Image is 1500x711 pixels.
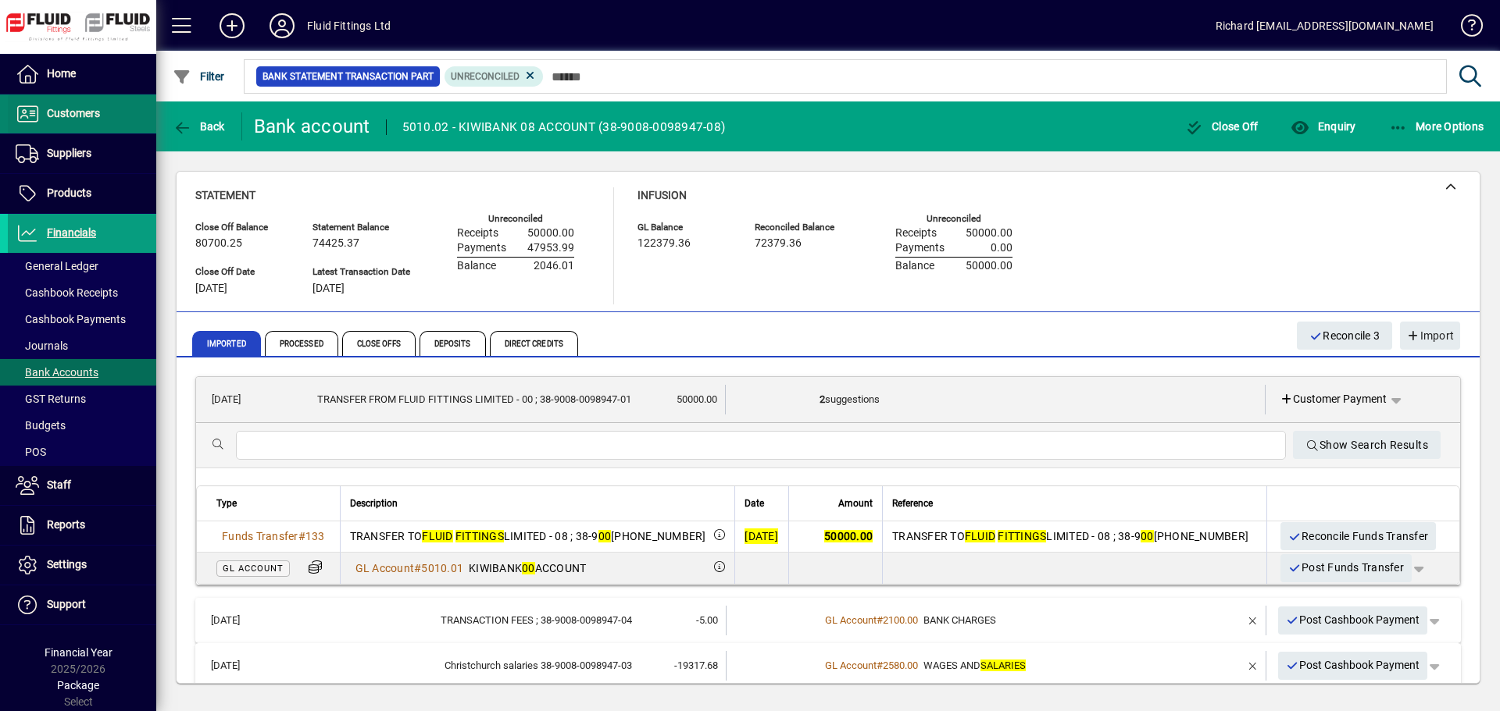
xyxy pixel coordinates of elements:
span: 122379.36 [637,237,691,250]
span: Financial Year [45,646,112,659]
span: 47953.99 [527,242,574,254]
a: Funds Transfer#133 [216,528,330,545]
button: Post Cashbook Payment [1278,606,1428,635]
div: Richard [EMAIL_ADDRESS][DOMAIN_NAME] [1216,13,1434,38]
span: Close Off [1185,120,1259,133]
span: KIWIBANK ACCOUNT [469,562,586,574]
span: 50000.00 [824,530,873,542]
span: 50000.00 [966,260,1012,272]
a: Journals [8,332,156,359]
span: Package [57,679,99,691]
span: Post Cashbook Payment [1286,607,1420,633]
a: Knowledge Base [1449,3,1480,54]
em: 00 [522,562,535,574]
span: 2580.00 [883,659,918,671]
button: Post Cashbook Payment [1278,652,1428,680]
a: GST Returns [8,386,156,412]
span: Funds Transfer [222,530,298,542]
span: Date [745,495,764,512]
span: General Ledger [16,260,98,272]
a: Suppliers [8,134,156,173]
span: TRANSFER TO LIMITED - 08 ; 38-9 [PHONE_NUMBER] [350,530,706,542]
span: More Options [1389,120,1484,133]
a: GL Account#2580.00 [820,657,923,674]
span: Deposits [420,331,486,356]
span: Show Search Results [1305,432,1428,458]
span: Close Offs [342,331,416,356]
button: Import [1400,322,1460,350]
span: Balance [457,260,496,272]
a: General Ledger [8,253,156,279]
div: TRANSACTION FEES 38-9008-0098947-04 [277,613,632,628]
span: [DATE] [195,283,227,295]
button: More Options [1385,112,1488,140]
span: POS [16,446,46,458]
button: Filter [169,62,229,91]
a: Cashbook Receipts [8,279,156,306]
span: Direct Credits [490,331,578,356]
span: Import [1406,323,1454,349]
span: Enquiry [1291,120,1355,133]
a: Reports [8,506,156,545]
span: Reports [47,518,85,531]
span: Reconcile Funds Transfer [1288,524,1429,549]
span: Amount [838,495,873,512]
span: GL Account [825,659,877,671]
span: Back [173,120,225,133]
a: Settings [8,546,156,585]
mat-expansion-panel-header: [DATE]Christchurch salaries 38-9008-0098947-03-19317.68GL Account#2580.00WAGES ANDSALARIESPost Ca... [195,643,1461,688]
span: 2046.01 [534,260,574,272]
span: Financials [47,226,96,239]
span: WAGES AND [923,659,1026,671]
td: [DATE] [203,606,277,635]
span: Payments [457,242,506,254]
span: Home [47,67,76,80]
span: GL Account [355,562,415,574]
span: TRANSFER TO LIMITED - 08 ; 38-9 [PHONE_NUMBER] [892,530,1248,542]
span: Description [350,495,398,512]
app-page-header-button: Back [156,112,242,140]
span: Journals [16,340,68,352]
button: Remove [1241,653,1266,678]
span: Reconciled Balance [755,222,848,233]
em: FITTINGS [998,530,1046,542]
span: 80700.25 [195,237,242,250]
button: Post Funds Transfer [1280,554,1412,582]
mat-expansion-panel-header: [DATE]TRANSACTION FEES ; 38-9008-0098947-04-5.00GL Account#2100.00BANK CHARGESPost Cashbook Payment [195,598,1461,643]
td: [DATE] [203,651,277,681]
span: 50000.00 [966,227,1012,240]
span: Cashbook Payments [16,313,126,325]
span: GL Account [223,563,284,574]
label: Unreconciled [488,214,543,224]
a: GL Account#2100.00 [820,612,923,628]
span: Suppliers [47,147,91,159]
span: Close Off Date [195,267,289,277]
span: Filter [173,70,225,83]
span: Cashbook Receipts [16,286,118,299]
label: Unreconciled [927,214,981,224]
span: Post Funds Transfer [1288,555,1404,581]
span: Staff [47,478,71,491]
span: Bank Statement Transaction Part [262,69,434,84]
mat-expansion-panel-header: [DATE]TRANSFER FROM FLUID FITTINGS LIMITED - 00 ; 38-9008-0098947-0150000.002suggestionsCustomer ... [196,377,1460,423]
span: Processed [265,331,338,356]
span: -19317.68 [674,659,718,671]
mat-chip: Reconciliation Status: Unreconciled [445,66,544,87]
a: Budgets [8,412,156,439]
div: 5010.02 - KIWIBANK 08 ACCOUNT (38-9008-0098947-08) [402,115,726,140]
span: Statement Balance [312,222,410,233]
span: Reconcile 3 [1309,323,1380,349]
span: Customer Payment [1280,391,1387,407]
div: [DATE]TRANSFER FROM FLUID FITTINGS LIMITED - 00 ; 38-9008-0098947-0150000.002suggestionsCustomer ... [196,423,1460,585]
span: 50000.00 [677,393,717,405]
span: # [298,530,305,542]
a: Products [8,174,156,213]
span: -5.00 [696,614,718,626]
button: Show Search Results [1293,431,1441,459]
span: 50000.00 [527,227,574,240]
a: GL Account#5010.01 [350,560,470,577]
a: Staff [8,466,156,505]
span: GST Returns [16,393,86,405]
a: Home [8,55,156,94]
span: Settings [47,558,87,571]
